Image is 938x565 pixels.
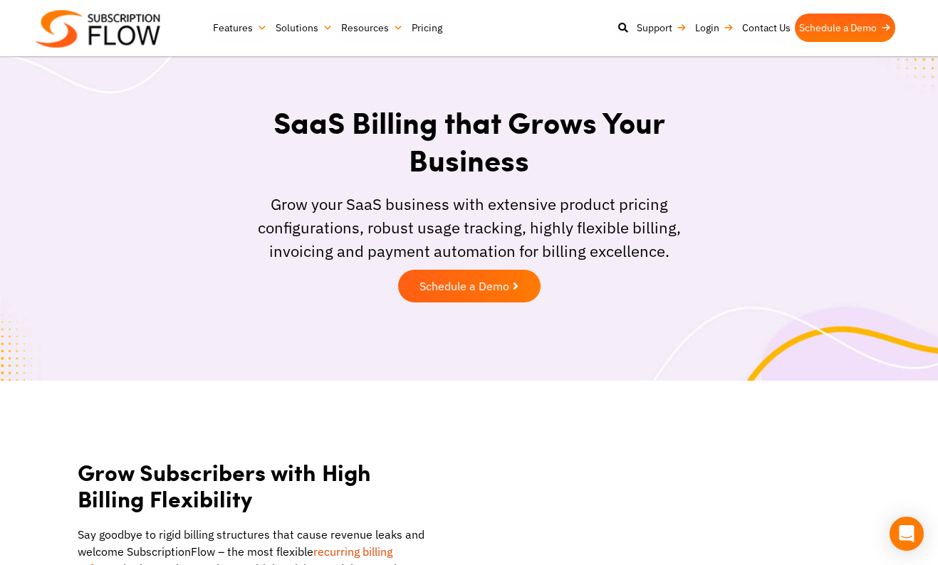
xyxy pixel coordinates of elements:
[632,14,691,42] a: Support
[420,280,509,292] span: Schedule a Demo
[890,517,924,551] div: Open Intercom Messenger
[795,14,895,42] a: Schedule a Demo
[271,14,337,42] a: Solutions
[337,14,407,42] a: Resources
[691,14,738,42] a: Login
[407,14,447,42] a: Pricing
[232,192,706,263] div: Grow your SaaS business with extensive product pricing configurations, robust usage tracking, hig...
[78,459,441,512] h2: Grow Subscribers with High Billing Flexibility
[232,103,706,178] h1: SaaS Billing that Grows Your Business
[36,10,160,48] img: Subscriptionflow
[398,270,541,302] a: Schedule a Demo
[209,14,271,42] a: Features
[738,14,795,42] a: Contact Us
